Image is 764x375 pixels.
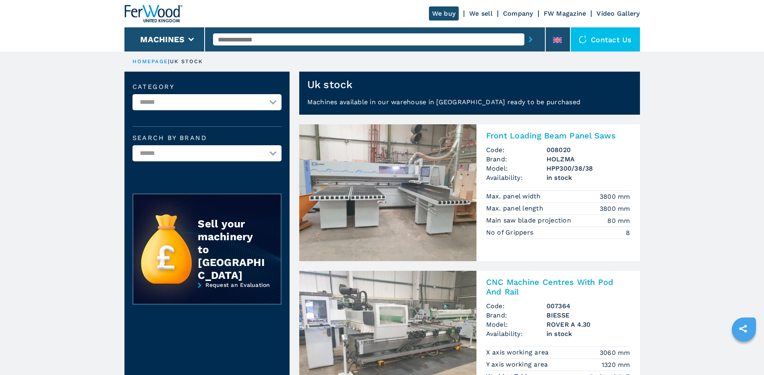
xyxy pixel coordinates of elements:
span: Availability: [486,329,547,338]
div: Contact us [571,27,640,52]
a: Video Gallery [596,10,640,17]
span: in stock [547,329,630,338]
em: 1320 mm [602,360,630,369]
a: We sell [469,10,493,17]
span: Code: [486,145,547,155]
h3: 008020 [547,145,630,155]
h3: ROVER A 4.30 [547,320,630,329]
a: We buy [429,6,459,21]
span: Availability: [486,173,547,182]
em: 3800 mm [600,204,630,213]
em: 3060 mm [600,348,630,357]
p: uk stock [170,58,203,65]
span: Brand: [486,155,547,164]
p: X axis working area [486,348,551,357]
h3: CNC Machine Centres With Pod And Rail [486,277,630,297]
span: Brand: [486,311,547,320]
p: Max. panel length [486,204,546,213]
h3: HPP300/38/38 [547,164,630,173]
label: Category [133,84,282,90]
a: HOMEPAGE [133,58,168,64]
img: Ferwood [124,5,182,23]
a: Request an Evaluation [133,282,282,311]
p: Max. panel width [486,192,543,201]
p: Main saw blade projection [486,216,574,225]
span: Machines available in our warehouse in [GEOGRAPHIC_DATA] ready to be purchased [307,98,581,106]
h3: HOLZMA [547,155,630,164]
em: 3800 mm [600,192,630,201]
em: 8 [626,228,630,237]
img: Contact us [579,35,587,43]
h3: 007364 [547,301,630,311]
a: Front Loading Beam Panel Saws HOLZMA HPP300/38/38Front Loading Beam Panel SawsCode:008020Brand:HO... [299,124,640,261]
span: | [168,58,170,64]
button: Machines [140,35,184,44]
button: submit-button [524,30,537,49]
div: Sell your machinery to [GEOGRAPHIC_DATA] [198,217,265,282]
p: Y axis working area [486,360,550,369]
h1: Uk stock [307,78,353,91]
span: Code: [486,301,547,311]
h3: BIESSE [547,311,630,320]
img: Front Loading Beam Panel Saws HOLZMA HPP300/38/38 [299,124,476,261]
span: Model: [486,164,547,173]
a: Company [503,10,533,17]
label: Search by brand [133,135,282,141]
span: in stock [547,173,630,182]
span: Model: [486,320,547,329]
h3: Front Loading Beam Panel Saws [486,131,630,140]
a: sharethis [733,319,753,339]
iframe: Chat [730,339,758,369]
em: 80 mm [607,216,630,225]
p: No of Grippers [486,228,536,237]
a: FW Magazine [544,10,586,17]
